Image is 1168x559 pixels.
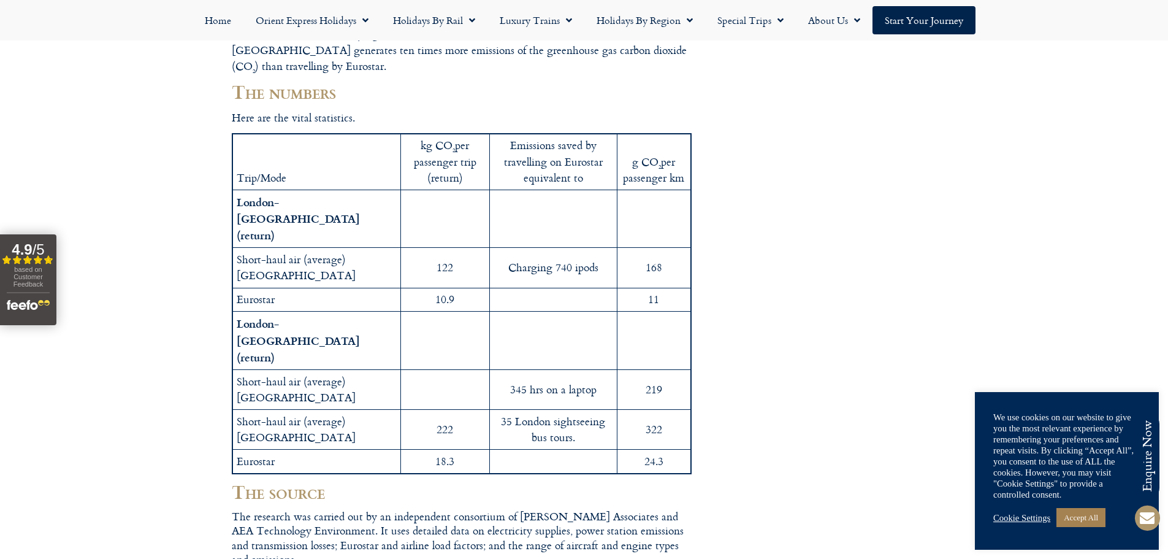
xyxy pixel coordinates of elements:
div: We use cookies on our website to give you the most relevant experience by remembering your prefer... [993,412,1140,500]
td: 11 [617,288,690,312]
a: About Us [796,6,872,34]
td: 122 [400,248,489,288]
td: Charging 740 ipods [489,248,617,288]
sub: 2 [658,162,661,170]
a: Start your Journey [872,6,975,34]
h2: The numbers [232,82,692,102]
td: Emissions saved by travelling on Eurostar equivalent to [489,134,617,190]
p: Here are the vital statistics. [232,110,692,126]
td: Eurostar [232,450,401,474]
a: Home [193,6,243,34]
a: Holidays by Rail [381,6,487,34]
td: Short-haul air (average) [GEOGRAPHIC_DATA] [232,369,401,409]
a: Luxury Trains [487,6,584,34]
td: 10.9 [400,288,489,312]
td: 18.3 [400,450,489,474]
td: Eurostar [232,288,401,312]
td: 24.3 [617,450,690,474]
td: g CO per passenger km [617,134,690,190]
h2: The source [232,482,692,503]
sub: 2 [253,67,255,75]
strong: London-[GEOGRAPHIC_DATA] (return) [237,315,360,365]
a: Orient Express Holidays [243,6,381,34]
p: The bottom line was that flying between [GEOGRAPHIC_DATA], [GEOGRAPHIC_DATA] and [GEOGRAPHIC_DATA... [232,26,692,75]
td: Short-haul air (average) [GEOGRAPHIC_DATA] [232,410,401,450]
a: Special Trips [705,6,796,34]
a: Holidays by Region [584,6,705,34]
td: 345 hrs on a laptop [489,369,617,409]
td: Short-haul air (average) [GEOGRAPHIC_DATA] [232,248,401,288]
td: 35 London sightseeing bus tours. [489,410,617,450]
sub: 2 [452,146,455,154]
td: 222 [400,410,489,450]
a: Accept All [1056,508,1105,527]
td: Trip/Mode [232,134,401,190]
strong: London-[GEOGRAPHIC_DATA] (return) [237,194,360,244]
td: 322 [617,410,690,450]
td: kg CO per passenger trip (return) [400,134,489,190]
td: 168 [617,248,690,288]
a: Cookie Settings [993,512,1050,523]
nav: Menu [6,6,1162,34]
td: 219 [617,369,690,409]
